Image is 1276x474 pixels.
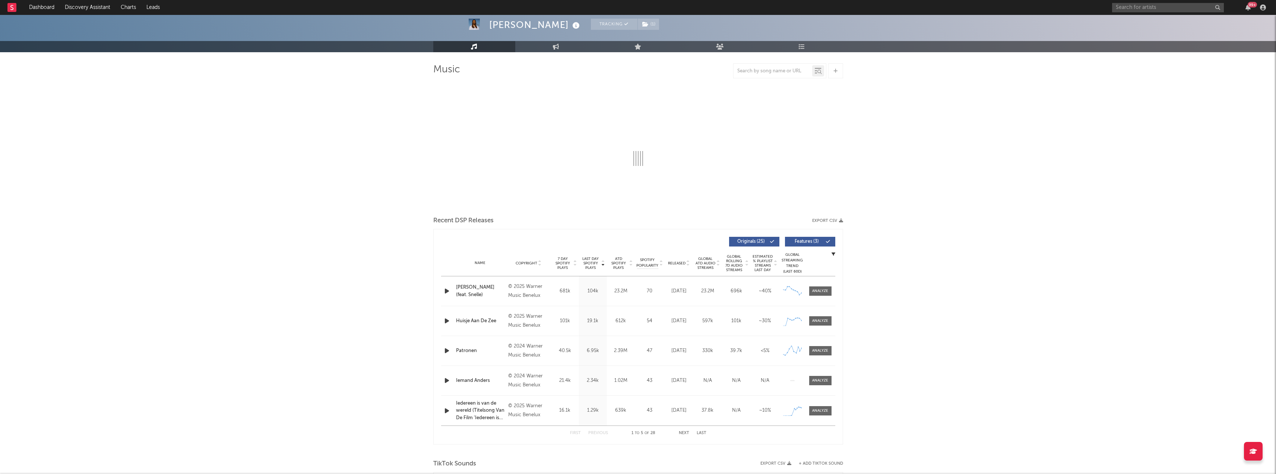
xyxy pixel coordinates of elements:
div: 47 [637,347,663,355]
span: Recent DSP Releases [433,216,494,225]
button: Export CSV [760,461,791,466]
div: N/A [753,377,778,384]
div: [DATE] [667,317,691,325]
button: Next [679,431,689,435]
div: © 2024 Warner Music Benelux [508,372,549,390]
span: Estimated % Playlist Streams Last Day [753,254,773,272]
span: to [635,431,639,435]
span: Global Rolling 7D Audio Streams [724,254,744,272]
div: <5% [753,347,778,355]
span: Global ATD Audio Streams [695,257,716,270]
div: 639k [609,407,633,414]
div: 104k [581,288,605,295]
div: 1.02M [609,377,633,384]
span: Last Day Spotify Plays [581,257,601,270]
div: 16.1k [553,407,577,414]
a: [PERSON_NAME] (feat. Snelle) [456,284,505,298]
div: ~ 30 % [753,317,778,325]
span: TikTok Sounds [433,459,476,468]
span: Originals ( 25 ) [734,239,768,244]
span: Features ( 3 ) [790,239,824,244]
span: Spotify Popularity [636,257,658,269]
div: 696k [724,288,749,295]
div: © 2025 Warner Music Benelux [508,402,549,420]
button: + Add TikTok Sound [791,462,843,466]
button: Features(3) [785,237,835,247]
span: ATD Spotify Plays [609,257,628,270]
div: 43 [637,377,663,384]
div: 681k [553,288,577,295]
span: Copyright [516,261,537,266]
button: Previous [588,431,608,435]
div: 330k [695,347,720,355]
button: Tracking [591,19,637,30]
div: 39.7k [724,347,749,355]
div: Global Streaming Trend (Last 60D) [781,252,804,274]
div: [DATE] [667,377,691,384]
div: ~ 40 % [753,288,778,295]
div: 54 [637,317,663,325]
button: 99+ [1245,4,1251,10]
div: [DATE] [667,288,691,295]
button: First [570,431,581,435]
button: (1) [638,19,659,30]
div: Name [456,260,505,266]
div: 2.34k [581,377,605,384]
div: [DATE] [667,347,691,355]
button: Last [697,431,706,435]
div: 1 5 28 [623,429,664,438]
div: 23.2M [609,288,633,295]
div: © 2024 Warner Music Benelux [508,342,549,360]
button: Originals(25) [729,237,779,247]
button: + Add TikTok Sound [799,462,843,466]
a: Patronen [456,347,505,355]
div: 99 + [1248,2,1257,7]
div: N/A [695,377,720,384]
div: [PERSON_NAME] [489,19,582,31]
div: 70 [637,288,663,295]
div: ~ 10 % [753,407,778,414]
div: 6.95k [581,347,605,355]
div: [DATE] [667,407,691,414]
div: 597k [695,317,720,325]
div: 101k [553,317,577,325]
div: N/A [724,407,749,414]
div: 19.1k [581,317,605,325]
input: Search by song name or URL [734,68,812,74]
span: 7 Day Spotify Plays [553,257,573,270]
a: Iedereen is van de wereld (Titelsong Van De Film 'Iedereen is van de wereld') [456,400,505,422]
span: Released [668,261,686,266]
div: 21.4k [553,377,577,384]
div: N/A [724,377,749,384]
a: Iemand Anders [456,377,505,384]
button: Export CSV [812,219,843,223]
div: 1.29k [581,407,605,414]
span: of [645,431,649,435]
div: 2.39M [609,347,633,355]
span: ( 1 ) [637,19,659,30]
a: Huisje Aan De Zee [456,317,505,325]
div: © 2025 Warner Music Benelux [508,312,549,330]
div: 612k [609,317,633,325]
div: 23.2M [695,288,720,295]
div: © 2025 Warner Music Benelux [508,282,549,300]
div: 40.5k [553,347,577,355]
div: 43 [637,407,663,414]
div: 37.8k [695,407,720,414]
input: Search for artists [1112,3,1224,12]
div: 101k [724,317,749,325]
